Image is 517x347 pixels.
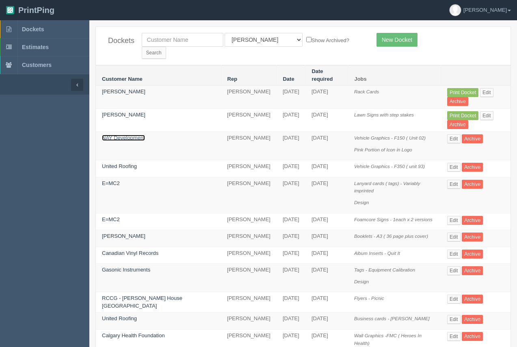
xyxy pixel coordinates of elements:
[277,86,305,109] td: [DATE]
[221,247,277,264] td: [PERSON_NAME]
[311,68,333,82] a: Date required
[462,250,483,259] a: Archive
[354,250,400,256] i: Album Inserts - Quit It
[462,332,483,341] a: Archive
[277,313,305,330] td: [DATE]
[221,109,277,132] td: [PERSON_NAME]
[108,37,130,45] h4: Dockets
[447,111,478,120] a: Print Docket
[447,97,468,106] a: Archive
[221,132,277,160] td: [PERSON_NAME]
[221,313,277,330] td: [PERSON_NAME]
[462,295,483,304] a: Archive
[354,333,422,346] i: Wall Graphics -FMC ( Heroes In Health)
[305,132,348,160] td: [DATE]
[277,160,305,177] td: [DATE]
[221,213,277,230] td: [PERSON_NAME]
[306,35,349,45] label: Show Archived?
[142,33,223,47] input: Customer Name
[450,4,461,16] img: avatar_default-7531ab5dedf162e01f1e0bb0964e6a185e93c5c22dfe317fb01d7f8cd2b1632c.jpg
[102,332,165,338] a: Calgary Health Foundation
[277,292,305,313] td: [DATE]
[277,213,305,230] td: [DATE]
[102,233,145,239] a: [PERSON_NAME]
[376,33,417,47] a: New Docket
[462,233,483,241] a: Archive
[305,86,348,109] td: [DATE]
[305,247,348,264] td: [DATE]
[354,181,420,194] i: Lanyard cards ( tags) - Variably imprinted
[447,180,461,189] a: Edit
[305,177,348,213] td: [DATE]
[354,89,379,94] i: Rack Cards
[22,26,44,32] span: Dockets
[277,264,305,292] td: [DATE]
[102,163,137,169] a: United Roofing
[354,217,433,222] i: Foamcore Signs - 1each x 2 versions
[447,216,461,225] a: Edit
[305,313,348,330] td: [DATE]
[22,62,52,68] span: Customers
[480,88,493,97] a: Edit
[354,295,384,301] i: Flyers - Picnic
[354,200,369,205] i: Design
[102,315,137,321] a: United Roofing
[22,44,49,50] span: Estimates
[227,76,238,82] a: Rep
[462,216,483,225] a: Archive
[142,47,166,59] input: Search
[354,267,415,272] i: Tags - Equipment Calibration
[305,292,348,313] td: [DATE]
[305,160,348,177] td: [DATE]
[277,177,305,213] td: [DATE]
[277,247,305,264] td: [DATE]
[447,88,478,97] a: Print Docket
[277,109,305,132] td: [DATE]
[102,135,145,141] a: NAY Development
[305,230,348,247] td: [DATE]
[447,295,461,304] a: Edit
[447,134,461,143] a: Edit
[447,233,461,241] a: Edit
[102,216,120,222] a: E=MC2
[354,233,428,239] i: Booklets - A3 ( 36 page plus cover)
[462,266,483,275] a: Archive
[102,180,120,186] a: E=MC2
[221,230,277,247] td: [PERSON_NAME]
[102,112,145,118] a: [PERSON_NAME]
[102,88,145,95] a: [PERSON_NAME]
[354,135,426,140] i: Vehicle Graphics - F150 ( Unit 02)
[102,250,158,256] a: Canadian Vinyl Records
[305,109,348,132] td: [DATE]
[447,332,461,341] a: Edit
[447,250,461,259] a: Edit
[221,264,277,292] td: [PERSON_NAME]
[354,316,430,321] i: Business cards - [PERSON_NAME]
[480,111,493,120] a: Edit
[348,65,441,86] th: Jobs
[354,164,425,169] i: Vehicle Graphics - F350 ( unit 93)
[305,213,348,230] td: [DATE]
[462,163,483,172] a: Archive
[354,112,414,117] i: Lawn Signs with step stakes
[221,86,277,109] td: [PERSON_NAME]
[102,295,182,309] a: RCCG - [PERSON_NAME] House [GEOGRAPHIC_DATA]
[447,120,468,129] a: Archive
[277,132,305,160] td: [DATE]
[6,6,14,14] img: logo-3e63b451c926e2ac314895c53de4908e5d424f24456219fb08d385ab2e579770.png
[306,37,311,42] input: Show Archived?
[102,267,150,273] a: Gasonic Instruments
[283,76,294,82] a: Date
[277,230,305,247] td: [DATE]
[354,279,369,284] i: Design
[462,315,483,324] a: Archive
[462,134,483,143] a: Archive
[354,147,412,152] i: Pink Portion of Icon in Logo
[462,180,483,189] a: Archive
[102,76,143,82] a: Customer Name
[305,264,348,292] td: [DATE]
[447,315,461,324] a: Edit
[221,292,277,313] td: [PERSON_NAME]
[447,163,461,172] a: Edit
[221,160,277,177] td: [PERSON_NAME]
